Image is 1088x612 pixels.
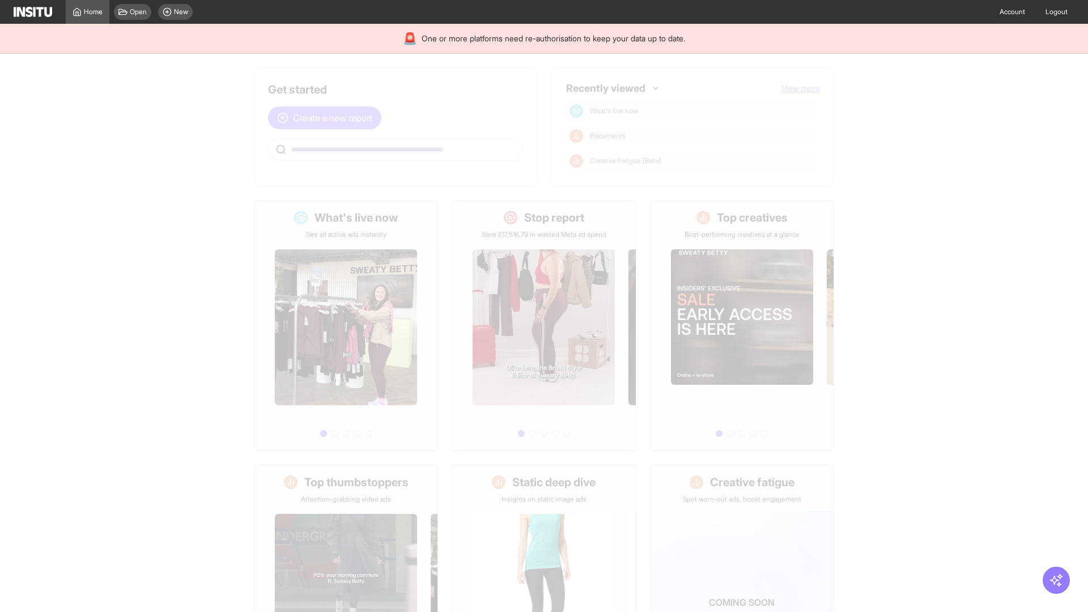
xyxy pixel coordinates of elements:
[14,7,52,17] img: Logo
[422,33,685,44] span: One or more platforms need re-authorisation to keep your data up to date.
[130,7,147,16] span: Open
[84,7,103,16] span: Home
[403,31,417,46] div: 🚨
[174,7,188,16] span: New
